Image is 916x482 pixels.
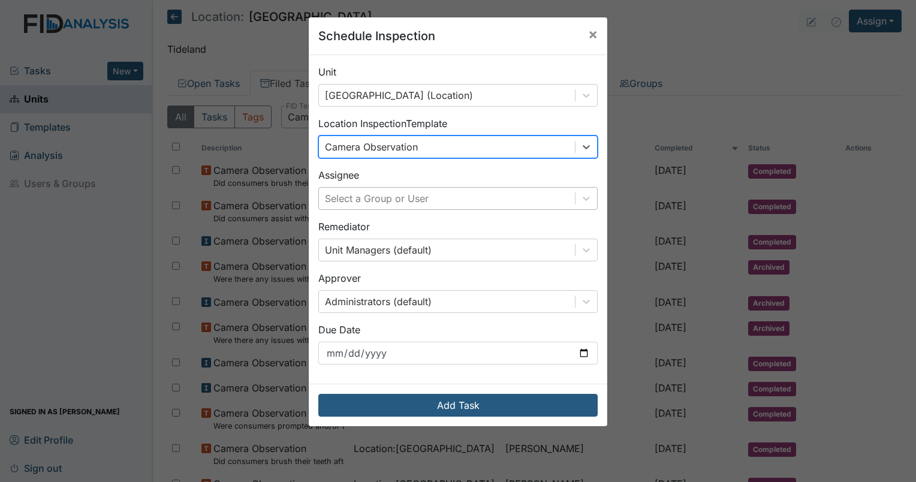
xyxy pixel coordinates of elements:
h5: Schedule Inspection [318,27,435,45]
button: Close [578,17,607,51]
label: Assignee [318,168,359,182]
div: Camera Observation [325,140,418,154]
div: Administrators (default) [325,294,432,309]
span: × [588,25,598,43]
label: Unit [318,65,336,79]
label: Due Date [318,323,360,337]
label: Approver [318,271,361,285]
label: Location Inspection Template [318,116,447,131]
button: Add Task [318,394,598,417]
div: [GEOGRAPHIC_DATA] (Location) [325,88,473,103]
label: Remediator [318,219,370,234]
div: Unit Managers (default) [325,243,432,257]
div: Select a Group or User [325,191,429,206]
